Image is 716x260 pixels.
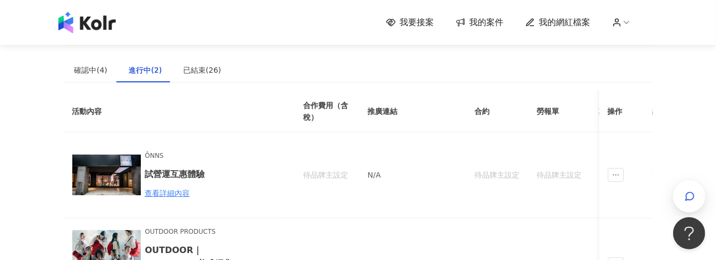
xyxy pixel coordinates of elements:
[145,227,239,237] span: OUTDOOR PRODUCTS
[74,64,108,76] div: 確認中(4)
[466,91,529,132] th: 合約
[673,217,705,249] iframe: Help Scout Beacon - Open
[129,64,162,76] div: 進行中(2)
[539,17,591,28] span: 我的網紅檔案
[368,169,458,181] p: N/A
[145,151,239,161] span: ÔNNS
[470,17,504,28] span: 我的案件
[599,91,653,132] th: 操作
[400,17,434,28] span: 我要接案
[64,91,278,132] th: 活動內容
[304,169,351,181] div: 待品牌主設定
[608,168,624,182] span: ellipsis
[359,91,466,132] th: 推廣連結
[525,17,591,28] a: 我的網紅檔案
[295,91,359,132] th: 合作費用（含稅）
[183,64,221,76] div: 已結束(26)
[145,167,239,181] h6: 試營運互惠體驗
[529,91,591,132] th: 勞報單
[72,141,141,209] img: 試營運互惠體驗
[58,12,116,33] img: logo
[145,187,239,199] div: 查看詳細內容
[537,169,582,181] div: 待品牌主設定
[386,17,434,28] a: 我要接案
[591,91,638,132] th: 其他附件
[456,17,504,28] a: 我的案件
[475,169,520,181] div: 待品牌主設定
